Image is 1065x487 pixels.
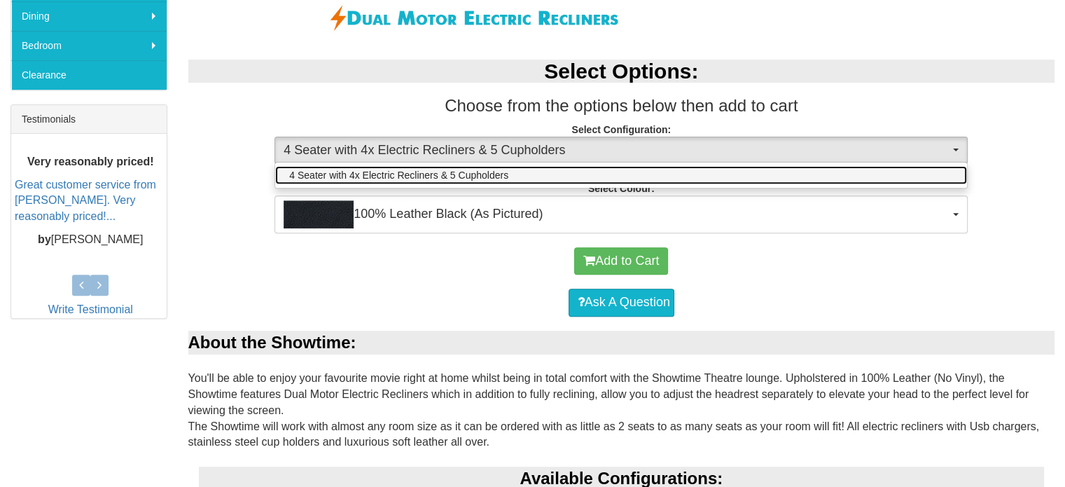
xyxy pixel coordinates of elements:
p: [PERSON_NAME] [15,232,167,248]
a: Write Testimonial [48,303,133,315]
div: About the Showtime: [188,331,1055,355]
a: Clearance [11,60,167,90]
a: Ask A Question [569,289,674,317]
h3: Choose from the options below then add to cart [188,97,1055,115]
b: Very reasonably priced! [27,156,154,167]
b: by [38,233,51,245]
strong: Select Colour: [588,183,655,194]
button: 100% Leather Black (As Pictured)100% Leather Black (As Pictured) [274,196,968,233]
a: Great customer service from [PERSON_NAME]. Very reasonably priced!... [15,178,156,222]
a: Dining [11,1,167,31]
b: Select Options: [544,60,698,83]
button: Add to Cart [574,247,668,275]
strong: Select Configuration: [571,124,671,135]
span: 100% Leather Black (As Pictured) [284,200,949,228]
span: 4 Seater with 4x Electric Recliners & 5 Cupholders [284,142,949,160]
div: Testimonials [11,105,167,134]
button: 4 Seater with 4x Electric Recliners & 5 Cupholders [274,137,968,165]
img: 100% Leather Black (As Pictured) [284,200,354,228]
a: Bedroom [11,31,167,60]
span: 4 Seater with 4x Electric Recliners & 5 Cupholders [289,168,508,182]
